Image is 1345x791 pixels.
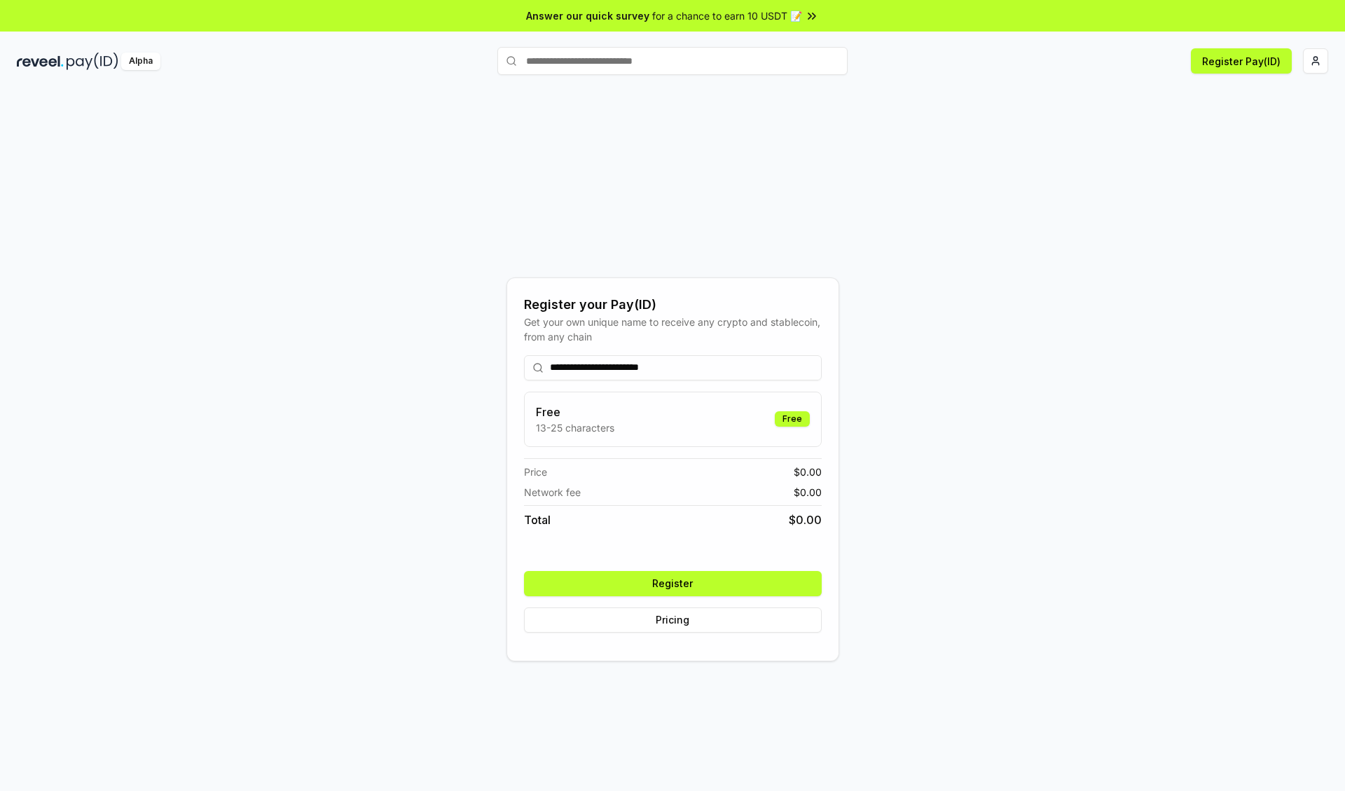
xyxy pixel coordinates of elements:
[524,465,547,479] span: Price
[794,465,822,479] span: $ 0.00
[526,8,649,23] span: Answer our quick survey
[524,511,551,528] span: Total
[121,53,160,70] div: Alpha
[524,315,822,344] div: Get your own unique name to receive any crypto and stablecoin, from any chain
[524,485,581,500] span: Network fee
[652,8,802,23] span: for a chance to earn 10 USDT 📝
[775,411,810,427] div: Free
[524,295,822,315] div: Register your Pay(ID)
[536,420,614,435] p: 13-25 characters
[794,485,822,500] span: $ 0.00
[17,53,64,70] img: reveel_dark
[67,53,118,70] img: pay_id
[536,404,614,420] h3: Free
[1191,48,1292,74] button: Register Pay(ID)
[789,511,822,528] span: $ 0.00
[524,571,822,596] button: Register
[524,607,822,633] button: Pricing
